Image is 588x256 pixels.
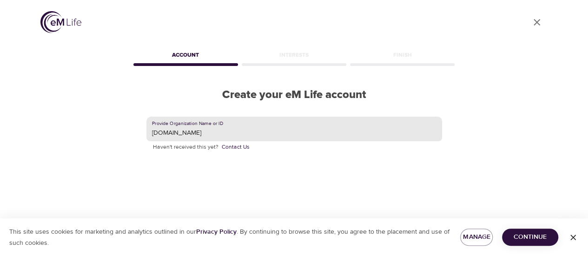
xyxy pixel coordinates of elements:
a: close [526,11,548,33]
span: Manage [468,231,485,243]
img: logo [40,11,81,33]
span: Continue [509,231,551,243]
a: Contact Us [222,143,250,152]
button: Continue [502,229,558,246]
h2: Create your eM Life account [132,88,457,102]
button: Manage [460,229,493,246]
p: Haven't received this yet? [153,143,436,152]
a: Privacy Policy [196,228,237,236]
